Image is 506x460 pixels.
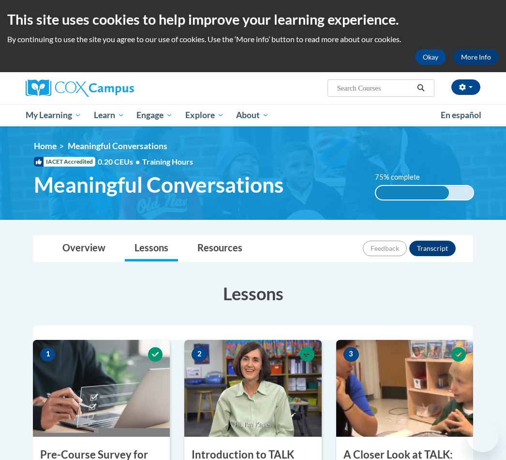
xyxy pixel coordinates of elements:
[336,82,414,94] input: Search Courses
[185,109,224,121] span: Explore
[135,157,140,166] span: •
[142,157,193,166] span: Training Hours
[230,104,276,126] a: About
[343,347,359,362] span: 3
[26,109,81,121] span: My Learning
[7,34,499,45] p: By continuing to use the site you agree to our use of cookies. Use the ‘More info’ button to read...
[136,109,173,121] span: Engage
[414,82,428,94] button: Search
[415,49,446,65] button: Okay
[88,104,131,126] a: Learn
[451,79,480,95] button: Account Settings
[467,421,498,452] iframe: Button to launch messaging window
[98,156,142,167] span: 0.20 CEUs
[34,172,283,198] span: Meaningful Conversations
[18,104,488,126] div: Main menu
[441,110,481,120] span: En español
[130,104,179,126] a: Engage
[409,241,456,256] button: Transcript
[453,49,499,65] a: More Info
[188,236,252,261] a: Resources
[26,79,134,97] img: Cox Campus
[376,186,449,199] div: 75% complete
[363,241,407,256] button: Feedback
[68,141,167,151] span: Meaningful Conversations
[33,340,170,437] img: Course Image
[26,79,167,97] a: Cox Campus
[125,236,178,261] a: Lessons
[33,281,473,306] h3: Lessons
[34,157,95,167] span: IACET Accredited
[336,340,473,437] img: Course Image
[53,236,115,261] a: Overview
[34,141,57,151] a: Home
[179,104,230,126] a: Explore
[40,347,56,362] span: 1
[236,109,269,121] span: About
[94,109,124,121] span: Learn
[184,340,321,437] img: Course Image
[375,172,431,183] label: 75% complete
[19,104,88,126] a: My Learning
[192,347,207,362] span: 2
[434,105,488,125] a: En español
[7,10,499,29] h2: This site uses cookies to help improve your learning experience.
